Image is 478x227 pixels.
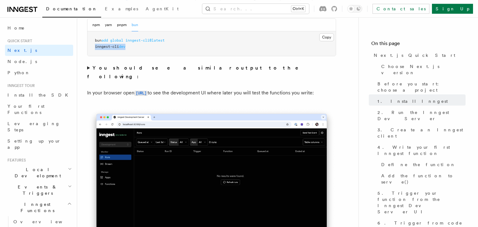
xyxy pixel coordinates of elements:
[377,98,448,104] span: 1. Install Inngest
[119,44,125,49] span: dev
[375,107,466,124] a: 2. Run the Inngest Dev Server
[5,67,73,78] a: Python
[375,142,466,159] a: 4. Write your first Inngest function
[5,22,73,34] a: Home
[95,38,101,43] span: bun
[7,59,37,64] span: Node.js
[7,93,72,98] span: Install the SDK
[379,61,466,78] a: Choose Next.js version
[375,96,466,107] a: 1. Install Inngest
[134,91,148,96] code: [URL]
[7,70,30,75] span: Python
[381,63,466,76] span: Choose Next.js version
[375,78,466,96] a: Before you start: choose a project
[142,2,182,17] a: AgentKit
[7,121,60,132] span: Leveraging Steps
[5,166,68,179] span: Local Development
[105,19,112,31] button: yarn
[105,6,138,11] span: Examples
[381,161,456,168] span: Define the function
[146,6,179,11] span: AgentKit
[110,38,123,43] span: global
[5,164,73,181] button: Local Development
[377,81,466,93] span: Before you start: choose a project
[7,48,37,53] span: Next.js
[5,158,26,163] span: Features
[92,19,100,31] button: npm
[377,190,466,215] span: 5. Trigger your function from the Inngest Dev Server UI
[5,83,35,88] span: Inngest tour
[377,109,466,122] span: 2. Run the Inngest Dev Server
[375,124,466,142] a: 3. Create an Inngest client
[46,6,97,11] span: Documentation
[42,2,101,17] a: Documentation
[5,39,32,43] span: Quick start
[132,19,138,31] button: bun
[319,33,334,41] button: Copy
[5,56,73,67] a: Node.js
[5,199,73,216] button: Inngest Functions
[371,50,466,61] a: Next.js Quick Start
[202,4,309,14] button: Search...Ctrl+K
[5,101,73,118] a: Your first Functions
[5,181,73,199] button: Events & Triggers
[134,90,148,96] a: [URL]
[5,184,68,196] span: Events & Triggers
[377,220,462,226] span: 6. Trigger from code
[291,6,305,12] kbd: Ctrl+K
[377,144,466,157] span: 4. Write your first Inngest function
[371,40,466,50] h4: On this page
[87,64,336,81] summary: You should see a similar output to the following:
[13,219,77,224] span: Overview
[101,2,142,17] a: Examples
[5,89,73,101] a: Install the SDK
[5,45,73,56] a: Next.js
[5,118,73,135] a: Leveraging Steps
[381,173,466,185] span: Add the function to serve()
[117,19,127,31] button: pnpm
[87,65,307,79] strong: You should see a similar output to the following:
[95,44,119,49] span: inngest-cli
[87,89,336,98] p: In your browser open to see the development UI where later you will test the functions you write:
[379,170,466,188] a: Add the function to serve()
[5,135,73,153] a: Setting up your app
[7,25,25,31] span: Home
[377,127,466,139] span: 3. Create an Inngest client
[125,38,165,43] span: inngest-cli@latest
[7,104,45,115] span: Your first Functions
[347,5,362,12] button: Toggle dark mode
[375,188,466,217] a: 5. Trigger your function from the Inngest Dev Server UI
[373,4,429,14] a: Contact sales
[5,201,67,214] span: Inngest Functions
[432,4,473,14] a: Sign Up
[379,159,466,170] a: Define the function
[7,138,61,150] span: Setting up your app
[101,38,108,43] span: add
[374,52,455,58] span: Next.js Quick Start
